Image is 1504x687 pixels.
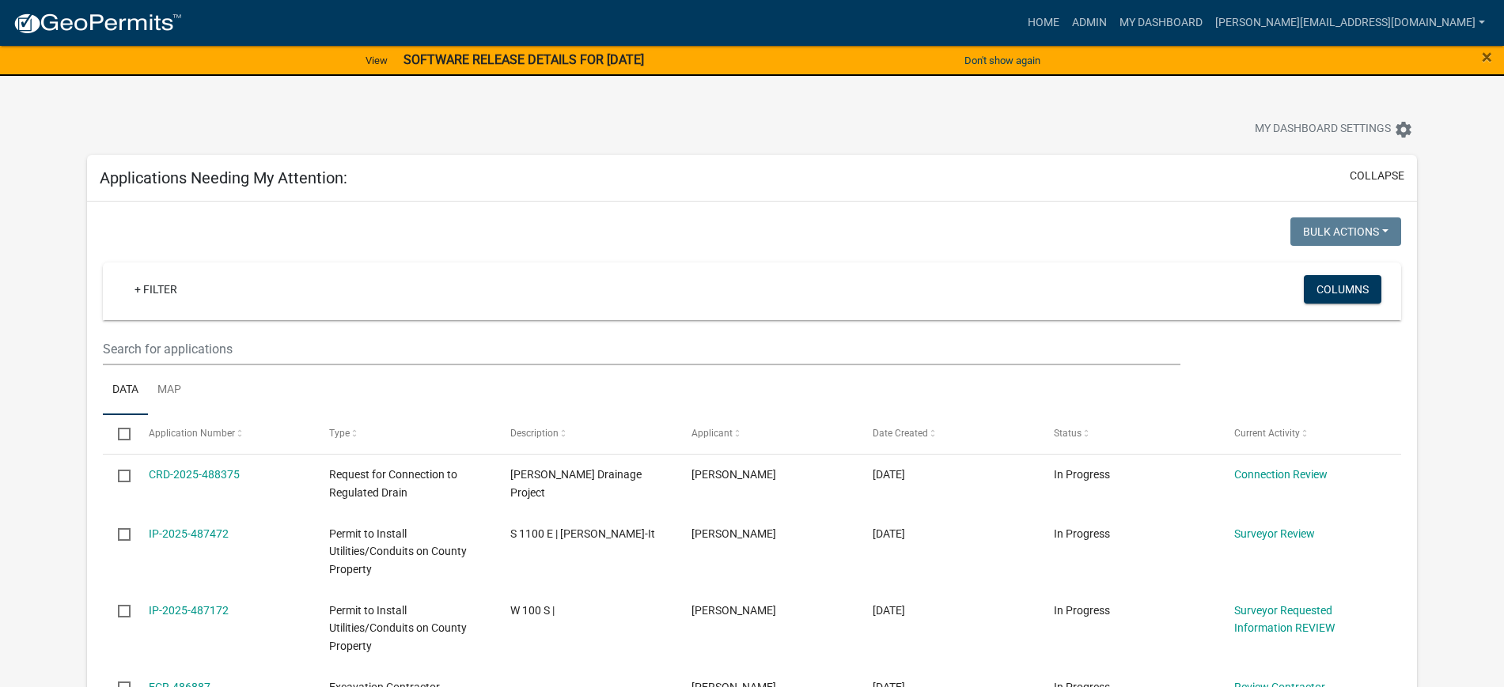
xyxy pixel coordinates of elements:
button: Close [1482,47,1492,66]
a: Data [103,365,148,416]
span: W 100 S | [510,604,555,617]
span: Type [329,428,350,439]
span: × [1482,46,1492,68]
span: Permit to Install Utilities/Conduits on County Property [329,527,467,576]
a: Connection Review [1234,468,1328,481]
span: 10/02/2025 [873,604,905,617]
button: Columns [1304,275,1381,304]
button: collapse [1350,168,1404,184]
button: Bulk Actions [1290,217,1401,246]
a: Admin [1066,8,1113,38]
span: Permit to Install Utilities/Conduits on County Property [329,604,467,653]
strong: SOFTWARE RELEASE DETAILS FOR [DATE] [403,52,644,67]
span: 10/03/2025 [873,527,905,540]
a: Surveyor Review [1234,527,1315,540]
a: IP-2025-487172 [149,604,229,617]
a: CRD-2025-488375 [149,468,240,481]
datatable-header-cell: Application Number [133,415,314,453]
button: My Dashboard Settingssettings [1242,114,1426,145]
span: Applicant [691,428,733,439]
a: My Dashboard [1113,8,1209,38]
span: Request for Connection to Regulated Drain [329,468,457,499]
h5: Applications Needing My Attention: [100,168,347,187]
span: Status [1054,428,1082,439]
span: Current Activity [1234,428,1300,439]
datatable-header-cell: Select [103,415,133,453]
input: Search for applications [103,333,1180,365]
datatable-header-cell: Status [1038,415,1219,453]
button: Don't show again [958,47,1047,74]
datatable-header-cell: Date Created [858,415,1039,453]
a: Home [1021,8,1066,38]
a: Surveyor Requested Information REVIEW [1234,604,1335,635]
span: In Progress [1054,527,1110,540]
span: In Progress [1054,604,1110,617]
span: S 1100 E | Berry-It [510,527,655,540]
a: Map [148,365,191,416]
span: 10/06/2025 [873,468,905,481]
datatable-header-cell: Applicant [676,415,858,453]
a: IP-2025-487472 [149,527,229,540]
datatable-header-cell: Type [314,415,495,453]
span: Erick Miller [691,468,776,481]
a: View [359,47,394,74]
datatable-header-cell: Current Activity [1219,415,1400,453]
span: My Dashboard Settings [1255,120,1391,139]
span: Date Created [873,428,928,439]
span: In Progress [1054,468,1110,481]
a: + Filter [122,275,190,304]
span: Application Number [149,428,235,439]
span: Description [510,428,559,439]
a: [PERSON_NAME][EMAIL_ADDRESS][DOMAIN_NAME] [1209,8,1491,38]
span: Erick Miller Drainage Project [510,468,642,499]
span: Justin Suhre [691,604,776,617]
i: settings [1394,120,1413,139]
span: Justin Suhre [691,527,776,540]
datatable-header-cell: Description [495,415,676,453]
